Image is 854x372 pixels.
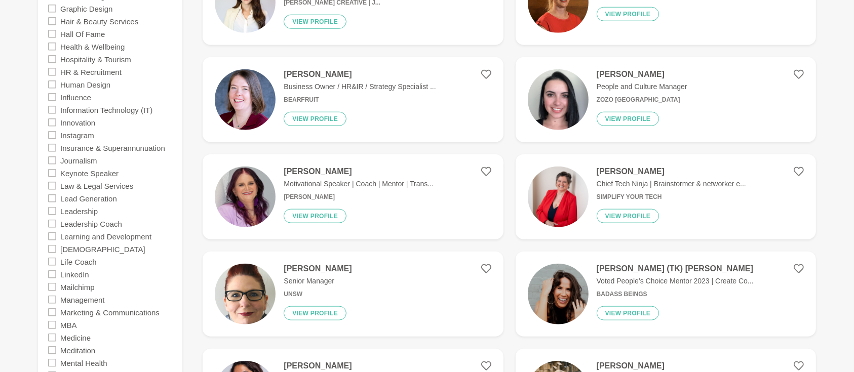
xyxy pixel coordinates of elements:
[60,268,89,280] label: LinkedIn
[60,116,95,129] label: Innovation
[203,57,503,142] a: [PERSON_NAME]Business Owner / HR&IR / Strategy Specialist ...BearfruitView profile
[597,96,687,104] h6: ZOZO [GEOGRAPHIC_DATA]
[284,193,434,201] h6: [PERSON_NAME]
[597,112,659,126] button: View profile
[597,291,754,298] h6: Badass Beings
[203,252,503,337] a: [PERSON_NAME]Senior ManagerUNSWView profile
[60,27,105,40] label: Hall Of Fame
[60,15,138,27] label: Hair & Beauty Services
[597,81,687,92] p: People and Culture Manager
[597,361,677,371] h4: [PERSON_NAME]
[597,7,659,21] button: View profile
[516,154,816,239] a: [PERSON_NAME]Chief Tech Ninja | Brainstormer & networker e...Simplify Your TechView profile
[60,344,95,356] label: Meditation
[60,318,77,331] label: MBA
[60,204,98,217] label: Leadership
[284,306,346,320] button: View profile
[60,179,133,192] label: Law & Legal Services
[60,293,105,306] label: Management
[60,356,107,369] label: Mental Health
[597,264,754,274] h4: [PERSON_NAME] (TK) [PERSON_NAME]
[284,361,432,371] h4: [PERSON_NAME]
[60,91,91,103] label: Influence
[60,2,112,15] label: Graphic Design
[60,167,119,179] label: Keynote Speaker
[597,276,754,286] p: Voted People’s Choice Mentor 2023 | Create Co...
[60,78,110,91] label: Human Design
[60,255,97,268] label: Life Coach
[516,252,816,337] a: [PERSON_NAME] (TK) [PERSON_NAME]Voted People’s Choice Mentor 2023 | Create Co...Badass BeingsView...
[284,291,352,298] h6: UNSW
[60,242,145,255] label: [DEMOGRAPHIC_DATA]
[516,57,816,142] a: [PERSON_NAME]People and Culture ManagerZOZO [GEOGRAPHIC_DATA]View profile
[60,40,125,53] label: Health & Wellbeing
[284,264,352,274] h4: [PERSON_NAME]
[60,65,122,78] label: HR & Recruitment
[597,209,659,223] button: View profile
[60,154,97,167] label: Journalism
[60,306,160,318] label: Marketing & Communications
[60,230,151,242] label: Learning and Development
[60,280,95,293] label: Mailchimp
[597,306,659,320] button: View profile
[597,69,687,79] h4: [PERSON_NAME]
[597,167,746,177] h4: [PERSON_NAME]
[528,264,589,324] img: 8eb549bad4ac7334d10a0fcfeabb965ffb2b64f8-526x789.jpg
[284,112,346,126] button: View profile
[597,193,746,201] h6: Simplify Your Tech
[284,15,346,29] button: View profile
[60,217,122,230] label: Leadership Coach
[284,179,434,189] p: Motivational Speaker | Coach | Mentor | Trans...
[284,69,436,79] h4: [PERSON_NAME]
[528,69,589,130] img: 392e1419a0a81dfc663ccf421d381dff8f8725b2-1932x1932.jpg
[215,167,276,227] img: a4213b8a5233650e15f620b0517a6d390857257c-990x1240.jpg
[284,167,434,177] h4: [PERSON_NAME]
[60,129,94,141] label: Instagram
[284,276,352,286] p: Senior Manager
[284,81,436,92] p: Business Owner / HR&IR / Strategy Specialist ...
[528,167,589,227] img: fe8fdd9d18928f97b08b8a2f50e28f709503b6c5-2996x2000.jpg
[284,209,346,223] button: View profile
[60,141,165,154] label: Insurance & Superannunuation
[60,192,117,204] label: Lead Generation
[60,103,152,116] label: Information Technology (IT)
[203,154,503,239] a: [PERSON_NAME]Motivational Speaker | Coach | Mentor | Trans...[PERSON_NAME]View profile
[597,179,746,189] p: Chief Tech Ninja | Brainstormer & networker e...
[284,96,436,104] h6: Bearfruit
[215,264,276,324] img: 07ce0db566630663a5a9b1ccbc1ace2b72d12be7-1339x1833.png
[215,69,276,130] img: dd163058a1fda4f3270fd1e9d5460f5030d2ec92-3022x3600.jpg
[60,331,91,344] label: Medicine
[60,53,131,65] label: Hospitality & Tourism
